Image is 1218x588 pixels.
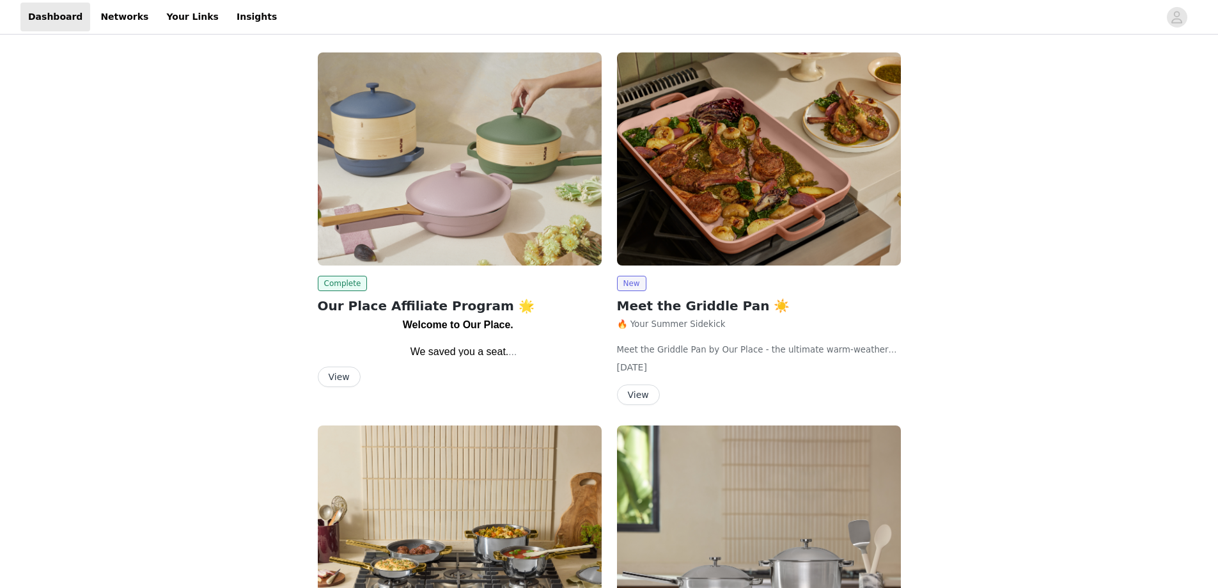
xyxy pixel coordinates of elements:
button: View [617,385,660,405]
span: [DATE] [617,362,647,372]
button: View [318,367,361,387]
span: We saved you a seat. [410,346,517,357]
img: Our Place [617,52,901,266]
a: View [617,390,660,400]
a: Insights [229,3,285,31]
a: Dashboard [20,3,90,31]
span: Complete [318,276,368,291]
span: Meet the Griddle Pan by Our Place - the ultimate warm-weather essential for effortless indoor out... [617,345,897,406]
strong: Welcome to Our Place. [403,319,513,330]
span: 🔥 Your Summer Sidekick [617,319,726,329]
a: Networks [93,3,156,31]
a: View [318,372,361,382]
div: avatar [1171,7,1183,28]
img: Our Place [318,52,602,266]
span: New [617,276,646,291]
a: Your Links [159,3,226,31]
h2: Our Place Affiliate Program 🌟 [318,296,602,315]
h2: Meet the Griddle Pan ☀️ [617,296,901,315]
